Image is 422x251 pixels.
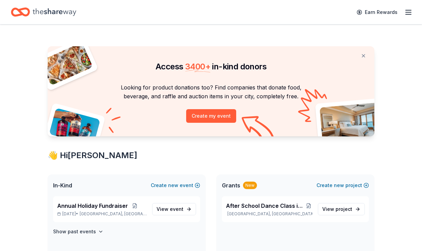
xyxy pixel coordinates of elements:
a: Home [11,4,76,20]
p: Looking for product donations too? Find companies that donate food, beverage, and raffle and auct... [56,83,366,101]
span: project [336,206,352,212]
span: event [170,206,183,212]
span: View [157,205,183,213]
span: In-Kind [53,181,72,189]
span: [GEOGRAPHIC_DATA], [GEOGRAPHIC_DATA] [80,211,147,217]
span: Grants [222,181,240,189]
button: Show past events [53,228,103,236]
div: New [243,182,257,189]
h4: Show past events [53,228,96,236]
p: [GEOGRAPHIC_DATA], [GEOGRAPHIC_DATA] [226,211,312,217]
button: Create my event [186,109,236,123]
img: Pizza [40,42,93,86]
span: Access in-kind donors [156,62,266,71]
span: new [334,181,344,189]
a: View project [318,203,365,215]
span: 3400 + [185,62,210,71]
span: After School Dance Class in underserved communities [226,202,305,210]
a: Earn Rewards [353,6,402,18]
p: [DATE] • [57,211,147,217]
span: View [322,205,352,213]
img: Curvy arrow [242,116,276,141]
button: Createnewproject [316,181,369,189]
div: 👋 Hi [PERSON_NAME] [48,150,374,161]
a: View event [152,203,196,215]
span: new [168,181,178,189]
span: Annual Holiday Fundraiser [57,202,128,210]
button: Createnewevent [151,181,200,189]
